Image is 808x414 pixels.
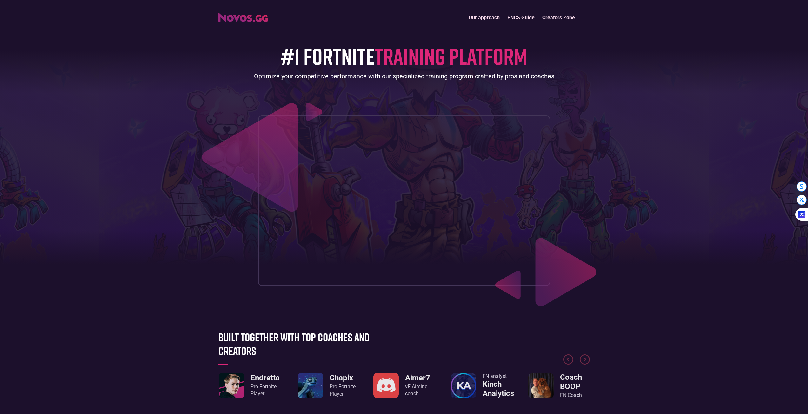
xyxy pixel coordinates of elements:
iframe: Increase your placement in 14 days (Novos.gg) [264,121,545,280]
a: Aimer7vF Aiming coach [373,373,435,398]
a: FN analystKinch Analytics [451,373,512,399]
h3: Aimer7 [405,373,435,383]
div: 3 / 8 [373,373,435,398]
div: 4 / 8 [451,373,512,399]
div: Previous slide [563,354,573,370]
h3: Endretta [250,373,280,383]
h1: #1 FORTNITE [281,43,527,69]
a: Our approach [465,11,504,24]
a: FNCS Guide [504,11,538,24]
a: ChapixPro FortnitePlayer [298,373,356,398]
div: FN analyst [483,373,514,380]
div: Optimize your competitive performance with our specialized training program crafted by pros and c... [254,72,554,81]
div: 1 / 8 [218,373,280,398]
a: home [218,11,268,22]
a: EndrettaPro FortnitePlayer [219,373,280,398]
h3: Chapix [330,373,356,383]
div: Next slide [580,354,590,370]
div: vF Aiming coach [405,383,435,398]
h3: Coach BOOP [560,373,590,391]
div: Pro Fortnite Player [330,383,356,398]
div: 5 / 8 [528,373,590,399]
div: Pro Fortnite Player [250,383,280,398]
div: Next slide [580,354,590,365]
h3: Kinch Analytics [483,380,514,398]
div: 2 / 8 [296,373,357,398]
a: Creators Zone [538,11,579,24]
div: FN Coach [560,392,590,399]
span: TRAINING PLATFORM [375,42,527,70]
a: Coach BOOPFN Coach [528,373,590,399]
